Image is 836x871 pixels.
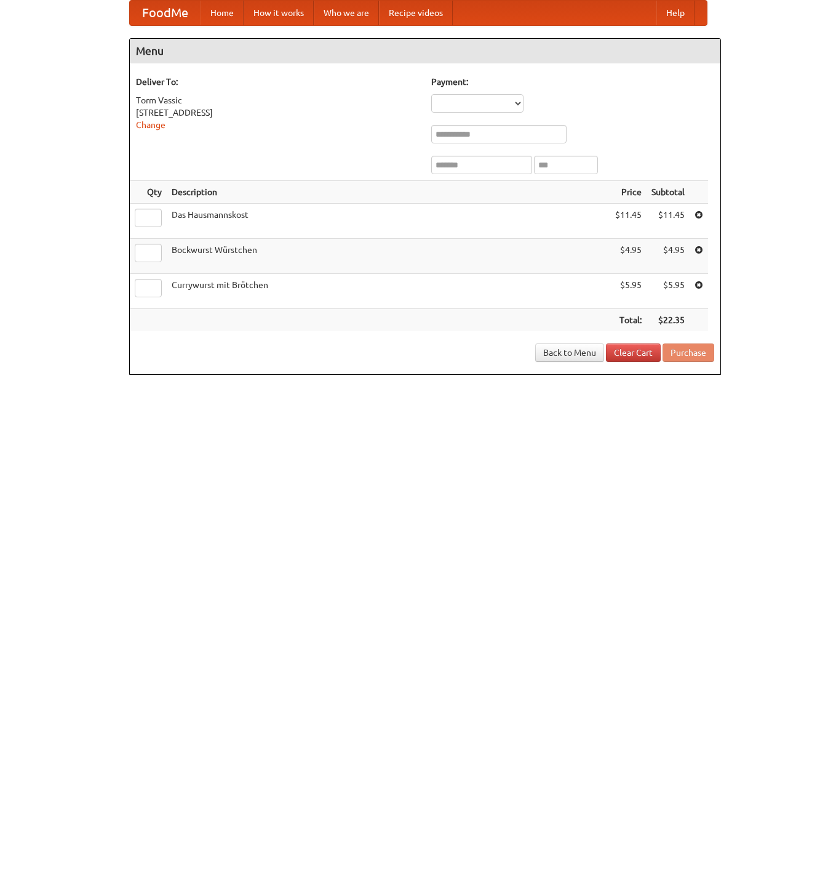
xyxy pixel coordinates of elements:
[136,120,165,130] a: Change
[656,1,695,25] a: Help
[647,204,690,239] td: $11.45
[130,1,201,25] a: FoodMe
[647,239,690,274] td: $4.95
[136,106,419,119] div: [STREET_ADDRESS]
[663,343,714,362] button: Purchase
[379,1,453,25] a: Recipe videos
[610,181,647,204] th: Price
[647,274,690,309] td: $5.95
[167,181,610,204] th: Description
[431,76,714,88] h5: Payment:
[136,94,419,106] div: Torm Vassic
[647,181,690,204] th: Subtotal
[610,204,647,239] td: $11.45
[167,204,610,239] td: Das Hausmannskost
[606,343,661,362] a: Clear Cart
[610,309,647,332] th: Total:
[314,1,379,25] a: Who we are
[167,274,610,309] td: Currywurst mit Brötchen
[610,274,647,309] td: $5.95
[535,343,604,362] a: Back to Menu
[167,239,610,274] td: Bockwurst Würstchen
[130,181,167,204] th: Qty
[201,1,244,25] a: Home
[244,1,314,25] a: How it works
[130,39,720,63] h4: Menu
[647,309,690,332] th: $22.35
[610,239,647,274] td: $4.95
[136,76,419,88] h5: Deliver To:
